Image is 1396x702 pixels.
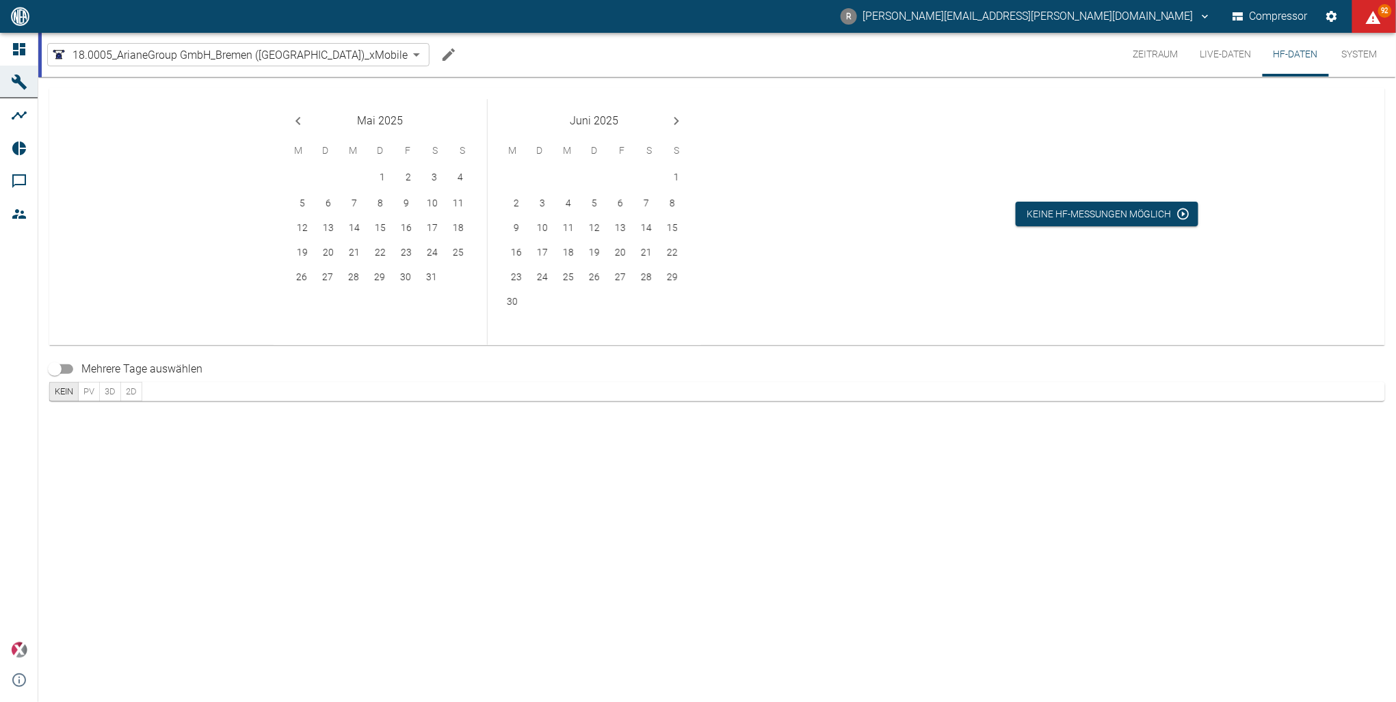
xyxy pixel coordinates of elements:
button: Next month [663,107,690,135]
button: 27 [316,266,339,289]
button: 21 [343,241,366,265]
button: 19 [583,241,606,265]
button: 7 [635,192,658,215]
span: Samstag [637,137,661,165]
button: 22 [661,241,684,265]
button: 1 [665,166,688,189]
button: rene.anke@neac.de [839,4,1213,29]
button: 19 [291,241,314,265]
button: Live-Daten [1189,33,1263,77]
button: 15 [369,217,392,240]
span: 92 [1378,4,1392,18]
span: Sonntag [664,137,689,165]
button: Einstellungen [1319,4,1344,29]
button: 13 [317,217,340,240]
button: 29 [368,266,391,289]
button: 4 [449,166,472,189]
button: 21 [635,241,658,265]
span: Mittwoch [555,137,579,165]
button: Keine HF-Messungen möglich [1016,202,1198,227]
span: Sonntag [450,137,475,165]
button: 28 [342,266,365,289]
button: 11 [447,192,470,215]
img: logo [10,7,31,25]
button: 18 [447,217,470,240]
button: 25 [557,266,580,289]
span: Freitag [395,137,420,165]
span: Juni 2025 [570,111,618,131]
button: 9 [395,192,418,215]
button: 9 [505,217,528,240]
button: 1 [371,166,394,189]
button: 27 [609,266,632,289]
button: 13 [609,217,632,240]
span: 18.0005_ArianeGroup GmbH_Bremen ([GEOGRAPHIC_DATA])_xMobile [73,47,408,63]
span: Samstag [423,137,447,165]
button: 23 [395,241,418,265]
span: Freitag [609,137,634,165]
button: 24 [421,241,444,265]
button: 30 [394,266,417,289]
button: Zeitraum [1122,33,1189,77]
button: 11 [557,217,580,240]
span: Donnerstag [582,137,607,165]
button: 2 [397,166,420,189]
button: Machine bearbeiten [435,41,462,68]
button: 4 [557,192,580,215]
button: 30 [501,291,524,314]
button: 18 [557,241,580,265]
button: System [1329,33,1391,77]
div: R [841,8,857,25]
button: Previous month [285,107,312,135]
button: 3 [531,192,554,215]
button: 5 [291,192,314,215]
button: 20 [609,241,632,265]
button: 17 [531,241,554,265]
span: Mittwoch [341,137,365,165]
div: 3d chart render [49,382,142,401]
button: HF-Daten [1263,33,1329,77]
button: 25 [447,241,470,265]
button: 16 [505,241,528,265]
span: Dienstag [313,137,338,165]
span: Dienstag [527,137,552,165]
button: 31 [420,266,443,289]
span: Donnerstag [368,137,393,165]
button: 17 [421,217,444,240]
button: 6 [609,192,632,215]
button: 14 [635,217,658,240]
button: 26 [290,266,313,289]
button: 12 [583,217,606,240]
span: Montag [500,137,525,165]
button: 16 [395,217,418,240]
button: 15 [661,217,684,240]
button: 5 [583,192,606,215]
button: 29 [661,266,684,289]
button: 7 [343,192,366,215]
button: 28 [635,266,658,289]
span: Mehrere Tage auswählen [81,361,202,377]
button: 23 [505,266,528,289]
button: Compressor [1230,4,1311,29]
button: 2d [120,382,142,401]
span: Montag [286,137,311,165]
button: 12 [291,217,314,240]
button: 6 [317,192,340,215]
button: 8 [661,192,684,215]
button: 10 [531,217,554,240]
button: 3 [423,166,446,189]
button: 26 [583,266,606,289]
button: 8 [369,192,392,215]
a: 18.0005_ArianeGroup GmbH_Bremen ([GEOGRAPHIC_DATA])_xMobile [51,46,408,63]
img: Xplore Logo [11,642,27,658]
button: 24 [531,266,554,289]
span: Mai 2025 [357,111,403,131]
button: none [49,382,79,401]
button: pv [78,382,100,401]
button: 22 [369,241,392,265]
button: 10 [421,192,444,215]
button: 14 [343,217,366,240]
button: 3d [99,382,121,401]
button: 2 [505,192,528,215]
button: 20 [317,241,340,265]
